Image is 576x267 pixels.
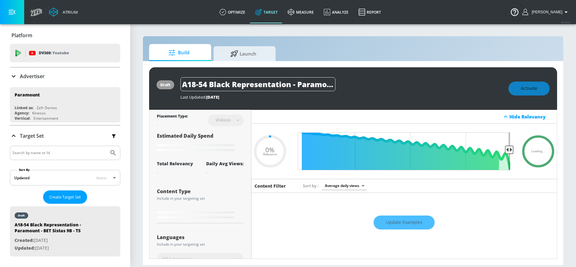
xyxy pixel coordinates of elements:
[157,197,244,200] div: Include in your targeting set
[33,116,58,121] div: Entertainment
[295,132,514,170] input: Final Threshold
[43,190,87,204] button: Create Target Set
[49,7,78,17] a: Atrium
[506,3,523,20] button: Open Resource Center
[14,175,29,180] div: Updated
[157,161,193,167] div: Total Relevancy
[250,1,283,23] a: Target
[10,126,120,146] div: Target Set
[10,27,120,44] div: Platform
[160,82,171,87] div: draft
[20,132,44,139] p: Target Set
[15,116,30,121] div: Vertical:
[32,110,46,116] div: Kinesso
[263,153,277,156] span: Relevance
[162,256,193,262] span: All Languages
[15,105,33,110] div: Linked as:
[215,1,250,23] a: optimize
[561,20,570,24] span: v 4.25.4
[255,183,286,189] h6: Content Filter
[509,113,553,120] div: Hide Relevancy
[265,146,274,153] span: 0%
[251,110,557,124] div: Hide Relevancy
[157,235,244,240] div: Languages
[10,206,120,256] div: draftA18-54 Black Representation - Paramount - BET Sistas 9B - TSCreated:[DATE]Updated:[DATE]
[18,214,25,217] div: draft
[15,92,40,98] div: Paramount
[15,222,101,237] div: A18-54 Black Representation - Paramount - BET Sistas 9B - TS
[10,44,120,62] div: DV360: Youtube
[303,183,319,189] span: Sort by
[10,87,120,122] div: ParamountLinked as:Zefr DemosAgency:KinessoVertical:Entertainment
[155,45,202,60] span: Build
[60,9,78,15] div: Atrium
[15,110,29,116] div: Agency:
[531,150,545,153] span: Loading...
[18,168,31,172] label: Sort By
[529,10,562,14] span: login as: amanda.cermak@zefr.com
[322,181,367,190] div: Average daily views
[157,189,244,194] div: Content Type
[206,94,219,100] span: [DATE]
[206,161,244,167] div: Daily Avg Views:
[15,237,34,243] span: Created:
[157,132,213,139] span: Estimated Daily Spend
[39,50,69,56] p: DV360:
[15,245,35,251] span: Updated:
[220,46,267,61] span: Launch
[12,149,106,157] input: Search by name or Id
[522,8,570,16] button: [PERSON_NAME]
[157,253,244,265] div: All Languages
[319,1,353,23] a: Analyze
[49,194,81,201] span: Create Target Set
[157,113,188,120] div: Placement Type:
[180,94,502,100] div: Last Updated:
[283,1,319,23] a: measure
[353,1,386,23] a: Report
[157,243,244,246] div: Include in your targeting set
[15,237,101,244] p: [DATE]
[15,244,101,252] p: [DATE]
[96,175,107,180] span: latest
[212,117,234,122] div: Videos
[52,50,69,56] p: Youtube
[10,68,120,85] div: Advertiser
[37,105,57,110] div: Zefr Demos
[20,73,45,80] p: Advertiser
[11,32,32,39] p: Platform
[157,132,244,153] div: Estimated Daily Spend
